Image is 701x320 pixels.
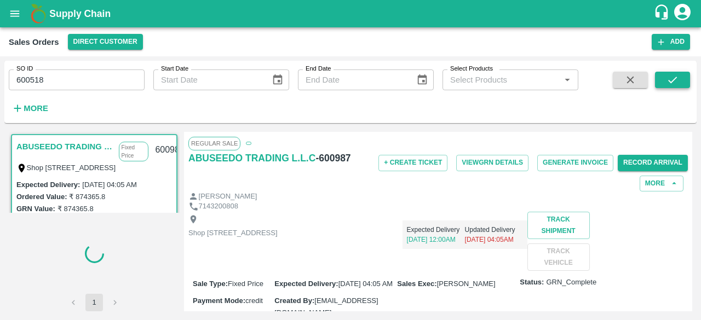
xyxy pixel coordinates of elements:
p: Expected Delivery [407,225,465,235]
button: + Create Ticket [378,155,447,171]
input: Enter SO ID [9,69,145,90]
p: [DATE] 04:05AM [465,235,523,245]
a: ABUSEEDO TRADING L.L.C [188,150,315,166]
div: customer-support [653,4,673,24]
label: GRN Value: [16,205,55,213]
button: page 1 [85,294,103,311]
strong: More [24,104,48,113]
label: SO ID [16,65,33,73]
button: Record Arrival [618,155,688,171]
span: [DATE] 04:05 AM [338,280,393,288]
button: Choose date [267,69,288,90]
p: Fixed Price [119,142,149,161]
button: open drawer [2,1,27,26]
button: More [9,99,51,118]
p: Shop [STREET_ADDRESS] [188,228,278,238]
span: GRN_Complete [546,277,596,288]
label: Shop [STREET_ADDRESS] [27,164,116,172]
label: Expected Delivery : [16,181,80,189]
p: Updated Delivery [465,225,523,235]
nav: pagination navigation [63,294,125,311]
button: Open [560,73,574,87]
div: Sales Orders [9,35,59,49]
label: ₹ 874365.8 [69,193,105,201]
label: Start Date [161,65,188,73]
input: Select Products [446,73,557,87]
img: logo [27,3,49,25]
button: Track Shipment [527,212,590,239]
label: Status: [520,277,544,288]
p: 7143200808 [199,201,238,212]
button: Generate Invoice [537,155,613,171]
h6: - 600987 [315,150,350,166]
label: Expected Delivery : [274,280,338,288]
a: ABUSEEDO TRADING L.L.C [16,139,113,154]
input: End Date [298,69,407,90]
label: [DATE] 04:05 AM [82,181,136,189]
label: Ordered Value: [16,193,67,201]
label: Sales Exec : [397,280,436,288]
span: [EMAIL_ADDRESS][DOMAIN_NAME] [274,296,378,317]
label: Sale Type : [193,280,228,288]
button: Select DC [68,34,143,50]
p: [DATE] 12:00AM [407,235,465,245]
span: Fixed Price [228,280,263,288]
label: Created By : [274,296,314,305]
button: Choose date [412,69,433,90]
label: Select Products [450,65,493,73]
button: ViewGRN Details [456,155,528,171]
span: credit [245,296,263,305]
button: Add [652,34,690,50]
p: [PERSON_NAME] [199,191,257,202]
div: 600987 [148,137,191,163]
span: Regular Sale [188,137,240,150]
label: ₹ 874365.8 [58,205,94,213]
div: account of current user [673,2,692,25]
input: Start Date [153,69,263,90]
label: Payment Mode : [193,296,245,305]
b: Supply Chain [49,8,111,19]
span: [PERSON_NAME] [437,280,496,288]
button: More [640,176,683,191]
a: Supply Chain [49,6,653,21]
label: End Date [306,65,331,73]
